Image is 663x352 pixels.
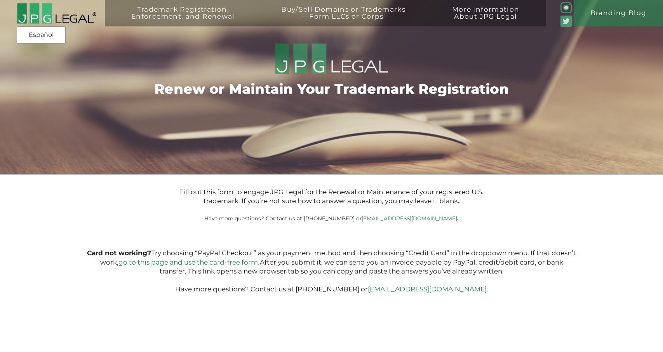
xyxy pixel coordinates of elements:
[560,2,571,13] img: glyph-logo_May2016-green3-90.png
[560,16,571,26] img: Twitter_Social_Icon_Rounded_Square_Color-mid-green3-90.png
[19,28,63,42] a: Español
[204,215,459,221] small: Have more questions? Contact us at [PHONE_NUMBER] or
[87,249,151,257] b: Card not working?
[118,258,260,266] a: go to this page and use the card-free form.
[362,215,457,221] a: [EMAIL_ADDRESS][DOMAIN_NAME]
[368,285,488,293] a: [EMAIL_ADDRESS][DOMAIN_NAME].
[261,6,425,32] a: Buy/Sell Domains or Trademarks– Form LLCs or Corps
[432,6,539,32] a: More InformationAbout JPG Legal
[86,249,577,294] p: Try choosing “PayPal Checkout” as your payment method and then choosing “Credit Card” in the drop...
[172,188,491,206] p: Fill out this form to engage JPG Legal for the Renewal or Maintenance of your registered U.S. tra...
[111,6,255,32] a: Trademark Registration,Enforcement, and Renewal
[17,3,96,24] img: 2016-logo-black-letters-3-r.png
[458,197,459,205] b: .
[457,215,459,221] b: .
